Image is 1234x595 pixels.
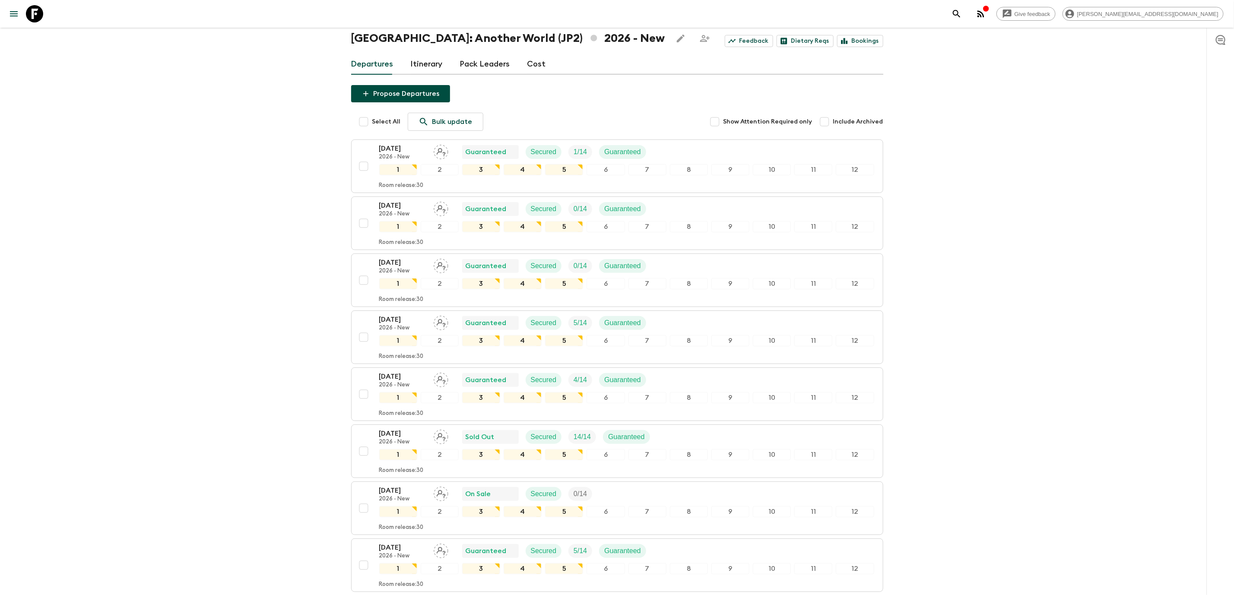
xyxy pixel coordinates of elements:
[628,392,666,403] div: 7
[753,335,791,346] div: 10
[351,139,883,193] button: [DATE]2026 - NewAssign pack leaderGuaranteedSecuredTrip FillGuaranteed123456789101112Room release:30
[379,325,427,332] p: 2026 - New
[379,221,417,232] div: 1
[545,449,583,460] div: 5
[504,335,542,346] div: 4
[670,563,708,574] div: 8
[836,506,874,517] div: 12
[604,204,641,214] p: Guaranteed
[526,487,562,501] div: Secured
[948,5,965,22] button: search adventures
[672,30,689,47] button: Edit this itinerary
[379,563,417,574] div: 1
[462,278,500,289] div: 3
[531,432,557,442] p: Secured
[421,506,459,517] div: 2
[466,318,507,328] p: Guaranteed
[351,253,883,307] button: [DATE]2026 - NewAssign pack leaderGuaranteedSecuredTrip FillGuaranteed123456789101112Room release:30
[379,257,427,268] p: [DATE]
[526,202,562,216] div: Secured
[568,316,592,330] div: Trip Fill
[753,164,791,175] div: 10
[379,524,424,531] p: Room release: 30
[351,481,883,535] button: [DATE]2026 - NewAssign pack leaderOn SaleSecuredTrip Fill123456789101112Room release:30
[628,449,666,460] div: 7
[5,5,22,22] button: menu
[531,147,557,157] p: Secured
[711,335,749,346] div: 9
[531,204,557,214] p: Secured
[836,335,874,346] div: 12
[568,259,592,273] div: Trip Fill
[996,7,1056,21] a: Give feedback
[526,373,562,387] div: Secured
[753,278,791,289] div: 10
[753,221,791,232] div: 10
[628,335,666,346] div: 7
[794,278,832,289] div: 11
[608,432,645,442] p: Guaranteed
[379,485,427,496] p: [DATE]
[466,546,507,556] p: Guaranteed
[460,54,510,75] a: Pack Leaders
[711,278,749,289] div: 9
[434,318,448,325] span: Assign pack leader
[462,221,500,232] div: 3
[421,392,459,403] div: 2
[379,371,427,382] p: [DATE]
[794,392,832,403] div: 11
[421,563,459,574] div: 2
[466,204,507,214] p: Guaranteed
[526,544,562,558] div: Secured
[1072,11,1223,17] span: [PERSON_NAME][EMAIL_ADDRESS][DOMAIN_NAME]
[545,506,583,517] div: 5
[526,145,562,159] div: Secured
[504,221,542,232] div: 4
[526,259,562,273] div: Secured
[545,221,583,232] div: 5
[434,204,448,211] span: Assign pack leader
[628,164,666,175] div: 7
[351,310,883,364] button: [DATE]2026 - NewAssign pack leaderGuaranteedSecuredTrip FillGuaranteed123456789101112Room release:30
[379,506,417,517] div: 1
[504,563,542,574] div: 4
[670,392,708,403] div: 8
[411,54,443,75] a: Itinerary
[462,335,500,346] div: 3
[545,278,583,289] div: 5
[531,546,557,556] p: Secured
[723,117,812,126] span: Show Attention Required only
[574,432,591,442] p: 14 / 14
[574,546,587,556] p: 5 / 14
[466,261,507,271] p: Guaranteed
[351,30,665,47] h1: [GEOGRAPHIC_DATA]: Another World (JP2) 2026 - New
[462,392,500,403] div: 3
[379,428,427,439] p: [DATE]
[466,432,495,442] p: Sold Out
[379,164,417,175] div: 1
[794,449,832,460] div: 11
[628,506,666,517] div: 7
[574,375,587,385] p: 4 / 14
[711,506,749,517] div: 9
[604,261,641,271] p: Guaranteed
[379,211,427,218] p: 2026 - New
[379,439,427,446] p: 2026 - New
[568,430,596,444] div: Trip Fill
[670,278,708,289] div: 8
[421,164,459,175] div: 2
[351,424,883,478] button: [DATE]2026 - NewAssign pack leaderSold OutSecuredTrip FillGuaranteed123456789101112Room release:30
[531,489,557,499] p: Secured
[696,30,714,47] span: Share this itinerary
[587,278,625,289] div: 6
[568,373,592,387] div: Trip Fill
[351,367,883,421] button: [DATE]2026 - NewAssign pack leaderGuaranteedSecuredTrip FillGuaranteed123456789101112Room release:30
[434,432,448,439] span: Assign pack leader
[379,143,427,154] p: [DATE]
[836,221,874,232] div: 12
[504,449,542,460] div: 4
[531,318,557,328] p: Secured
[379,392,417,403] div: 1
[351,538,883,592] button: [DATE]2026 - NewAssign pack leaderGuaranteedSecuredTrip FillGuaranteed123456789101112Room release:30
[587,335,625,346] div: 6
